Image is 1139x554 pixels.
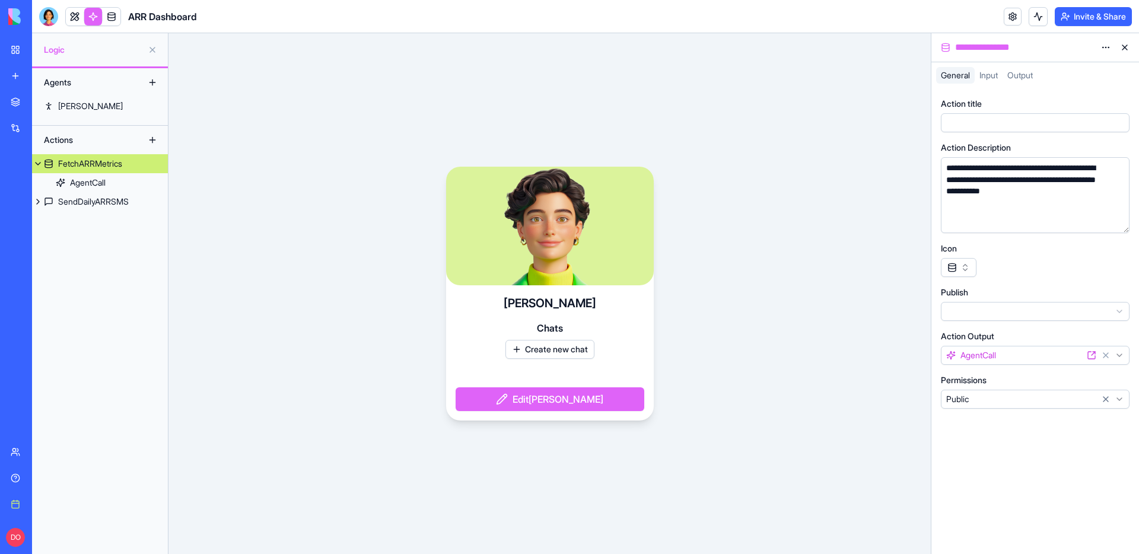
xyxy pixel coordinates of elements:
[941,142,1011,154] label: Action Description
[32,192,168,211] a: SendDailyARRSMS
[979,70,998,80] span: Input
[6,528,25,547] span: DO
[8,8,82,25] img: logo
[128,9,197,24] h1: ARR Dashboard
[941,330,994,342] label: Action Output
[32,97,168,116] a: [PERSON_NAME]
[505,340,594,359] button: Create new chat
[32,154,168,173] a: FetchARRMetrics
[941,243,957,254] label: Icon
[32,173,168,192] a: AgentCall
[537,321,563,335] span: Chats
[504,295,596,311] h4: [PERSON_NAME]
[941,70,970,80] span: General
[941,286,968,298] label: Publish
[70,177,106,189] div: AgentCall
[456,387,644,411] button: Edit[PERSON_NAME]
[941,98,982,110] label: Action title
[941,374,987,386] label: Permissions
[1007,70,1033,80] span: Output
[38,130,133,149] div: Actions
[38,73,133,92] div: Agents
[44,44,143,56] span: Logic
[58,196,129,208] div: SendDailyARRSMS
[1055,7,1132,26] button: Invite & Share
[58,100,123,112] div: [PERSON_NAME]
[58,158,122,170] div: FetchARRMetrics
